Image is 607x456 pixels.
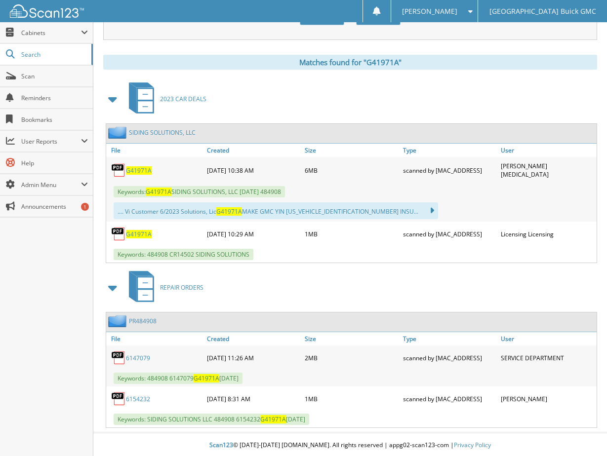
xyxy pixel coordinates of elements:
[498,389,597,409] div: [PERSON_NAME]
[160,95,206,103] span: 2023 CAR DEALS
[204,332,303,345] a: Created
[302,159,401,181] div: 6MB
[401,224,499,244] div: scanned by [MAC_ADDRESS]
[81,203,89,211] div: 1
[204,144,303,157] a: Created
[194,374,219,382] span: G41971A
[123,79,206,118] a: 2023 CAR DEALS
[21,29,81,37] span: Cabinets
[489,8,596,14] span: [GEOGRAPHIC_DATA] Buick GMC
[302,224,401,244] div: 1MB
[401,144,499,157] a: Type
[126,395,150,403] a: 6154232
[204,224,303,244] div: [DATE] 10:29 AM
[146,188,171,196] span: G41971A
[111,391,126,406] img: PDF.png
[111,227,126,241] img: PDF.png
[401,332,499,345] a: Type
[498,332,597,345] a: User
[126,166,152,175] a: G41971A
[123,268,203,307] a: REPAIR ORDERS
[216,207,242,216] span: G41971A
[209,441,233,449] span: Scan123
[106,144,204,157] a: File
[204,159,303,181] div: [DATE] 10:38 AM
[498,159,597,181] div: [PERSON_NAME][MEDICAL_DATA]
[498,224,597,244] div: Licensing Licensing
[114,414,309,425] span: Keywords: SIDING SOLUTIONS LLC 484908 6154232 [DATE]
[126,230,152,238] a: G41971A
[111,163,126,178] img: PDF.png
[160,283,203,292] span: REPAIR ORDERS
[498,144,597,157] a: User
[114,373,243,384] span: Keywords: 484908 6147079 [DATE]
[21,50,86,59] span: Search
[401,159,499,181] div: scanned by [MAC_ADDRESS]
[302,348,401,368] div: 2MB
[401,348,499,368] div: scanned by [MAC_ADDRESS]
[260,415,286,423] span: G41971A
[498,348,597,368] div: SERVICE DEPARTMENT
[106,332,204,345] a: File
[204,348,303,368] div: [DATE] 11:26 AM
[21,72,88,80] span: Scan
[302,389,401,409] div: 1MB
[21,137,81,146] span: User Reports
[302,332,401,345] a: Size
[129,128,196,137] a: SIDING SOLUTIONS, LLC
[21,181,81,189] span: Admin Menu
[108,126,129,139] img: folder2.png
[558,409,607,456] iframe: Chat Widget
[114,249,253,260] span: Keywords: 484908 CR14502 SIDING SOLUTIONS
[126,354,150,362] a: 6147079
[10,4,84,18] img: scan123-logo-white.svg
[129,317,157,325] a: PR484908
[21,94,88,102] span: Reminders
[21,115,88,124] span: Bookmarks
[402,8,457,14] span: [PERSON_NAME]
[454,441,491,449] a: Privacy Policy
[401,389,499,409] div: scanned by [MAC_ADDRESS]
[21,202,88,211] span: Announcements
[302,144,401,157] a: Size
[114,202,438,219] div: .... Vi Customer 6/2023 Solutions, Lic MAKE GMC YIN [US_VEHICLE_IDENTIFICATION_NUMBER] INSU...
[108,315,129,327] img: folder2.png
[204,389,303,409] div: [DATE] 8:31 AM
[21,159,88,167] span: Help
[103,55,597,70] div: Matches found for "G41971A"
[114,186,285,197] span: Keywords: SIDING SOLUTIONS, LLC [DATE] 484908
[111,350,126,365] img: PDF.png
